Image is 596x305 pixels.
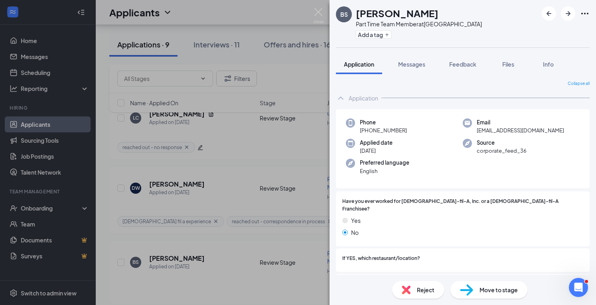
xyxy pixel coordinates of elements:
span: Have you ever worked for [DEMOGRAPHIC_DATA]-fil-A, Inc. or a [DEMOGRAPHIC_DATA]-fil-A Franchisee? [342,198,583,213]
button: ArrowRight [561,6,575,21]
div: Application [349,94,378,102]
span: Application [344,61,374,68]
span: Collapse all [568,81,590,87]
span: Info [543,61,554,68]
span: Messages [398,61,425,68]
div: Part Time Team Member at [GEOGRAPHIC_DATA] [356,20,482,28]
span: Source [477,139,527,147]
h1: [PERSON_NAME] [356,6,438,20]
span: Move to stage [480,285,518,294]
div: BS [340,10,348,18]
span: [EMAIL_ADDRESS][DOMAIN_NAME] [477,126,564,134]
span: Files [502,61,514,68]
svg: Ellipses [580,9,590,18]
span: Yes [351,216,361,225]
span: Preferred language [360,159,409,167]
iframe: Intercom live chat [569,278,588,297]
span: [PHONE_NUMBER] [360,126,407,134]
span: corporate_feed_36 [477,147,527,155]
svg: ArrowLeftNew [544,9,554,18]
svg: ArrowRight [563,9,573,18]
button: PlusAdd a tag [356,30,391,39]
svg: ChevronUp [336,93,345,103]
span: English [360,167,409,175]
span: [DATE] [360,147,393,155]
svg: Plus [385,32,389,37]
span: Email [477,118,564,126]
span: Reject [417,285,434,294]
span: No [351,228,359,237]
button: ArrowLeftNew [542,6,556,21]
span: Applied date [360,139,393,147]
span: Phone [360,118,407,126]
span: Feedback [449,61,476,68]
span: If YES, which restaurant/location? [342,255,420,262]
